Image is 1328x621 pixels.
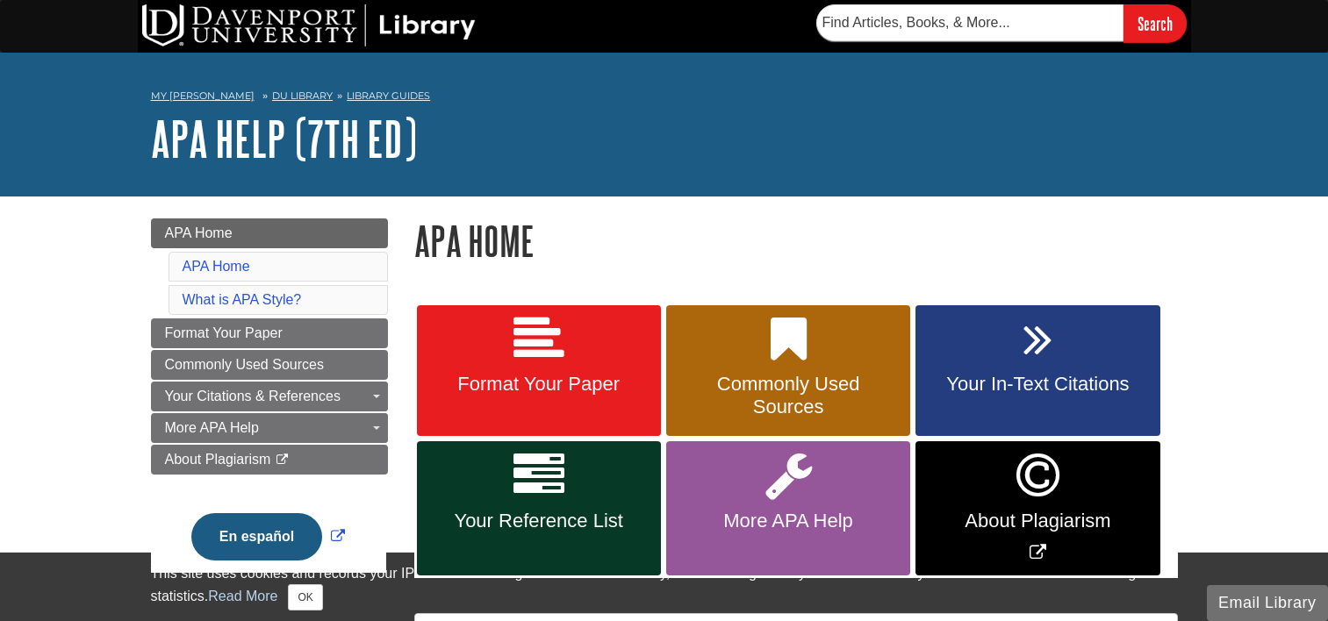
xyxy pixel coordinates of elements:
h1: APA Home [414,218,1178,263]
span: Commonly Used Sources [165,357,324,372]
a: More APA Help [666,441,910,575]
span: More APA Help [679,510,897,532]
nav: breadcrumb [151,84,1178,112]
a: Library Guides [347,89,430,102]
a: Commonly Used Sources [151,350,388,380]
form: Searches DU Library's articles, books, and more [816,4,1187,42]
a: Your Reference List [417,441,661,575]
span: About Plagiarism [929,510,1146,532]
a: Format Your Paper [417,305,661,437]
input: Search [1123,4,1187,42]
a: APA Help (7th Ed) [151,111,417,166]
a: APA Home [151,218,388,248]
a: Format Your Paper [151,318,388,348]
span: About Plagiarism [165,452,271,467]
span: More APA Help [165,420,259,435]
span: Your In-Text Citations [929,373,1146,396]
span: Your Citations & References [165,389,341,403]
span: APA Home [165,225,233,240]
span: Format Your Paper [165,325,283,340]
a: Link opens in new window [915,441,1159,575]
a: About Plagiarism [151,445,388,475]
img: DU Library [142,4,476,46]
button: Email Library [1207,585,1328,621]
span: Commonly Used Sources [679,373,897,418]
a: Link opens in new window [187,529,349,544]
a: APA Home [183,259,250,274]
a: DU Library [272,89,333,102]
a: Commonly Used Sources [666,305,910,437]
a: My [PERSON_NAME] [151,89,255,103]
a: Your In-Text Citations [915,305,1159,437]
input: Find Articles, Books, & More... [816,4,1123,41]
a: More APA Help [151,413,388,443]
a: What is APA Style? [183,292,302,307]
div: Guide Page Menu [151,218,388,590]
span: Your Reference List [430,510,648,532]
span: Format Your Paper [430,373,648,396]
button: En español [191,513,322,560]
a: Your Citations & References [151,382,388,411]
i: This link opens in a new window [275,454,290,466]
